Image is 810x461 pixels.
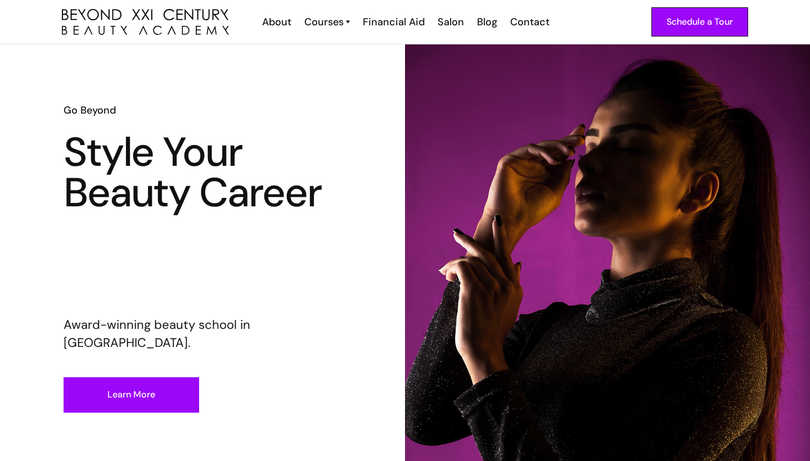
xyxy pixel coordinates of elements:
a: Blog [470,15,503,29]
a: Financial Aid [355,15,430,29]
div: Blog [477,15,497,29]
div: Financial Aid [363,15,425,29]
img: beyond 21st century beauty academy logo [62,9,229,35]
div: Salon [438,15,464,29]
div: Contact [510,15,550,29]
a: Schedule a Tour [651,7,748,37]
p: Award-winning beauty school in [GEOGRAPHIC_DATA]. [64,316,341,352]
div: Courses [304,15,344,29]
div: About [262,15,291,29]
a: Courses [304,15,350,29]
div: Schedule a Tour [667,15,733,29]
a: Contact [503,15,555,29]
a: Salon [430,15,470,29]
a: About [255,15,297,29]
h6: Go Beyond [64,103,341,117]
a: home [62,9,229,35]
a: Learn More [64,377,199,413]
h1: Style Your Beauty Career [64,132,341,213]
